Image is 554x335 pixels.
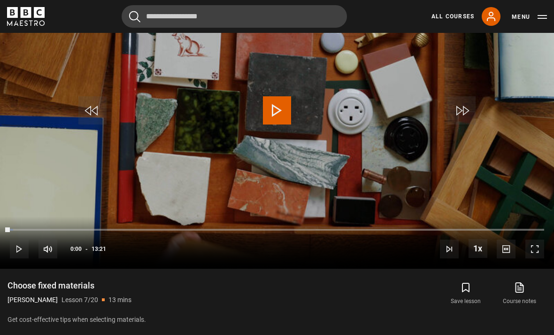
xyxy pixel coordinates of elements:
span: - [85,246,88,252]
button: Submit the search query [129,11,140,23]
button: Playback Rate [469,239,487,258]
button: Toggle navigation [512,12,547,22]
p: 13 mins [108,295,131,305]
button: Mute [38,240,57,258]
span: 13:21 [92,241,106,257]
a: All Courses [431,12,474,21]
div: Progress Bar [10,229,544,231]
button: Next Lesson [440,240,459,258]
p: Get cost-effective tips when selecting materials. [8,315,546,325]
input: Search [122,5,347,28]
svg: BBC Maestro [7,7,45,26]
button: Fullscreen [525,240,544,258]
button: Save lesson [439,280,492,307]
h1: Choose fixed materials [8,280,131,291]
button: Captions [497,240,516,258]
span: 0:00 [70,241,82,257]
button: Play [10,240,29,258]
a: Course notes [493,280,546,307]
p: Lesson 7/20 [62,295,98,305]
p: [PERSON_NAME] [8,295,58,305]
